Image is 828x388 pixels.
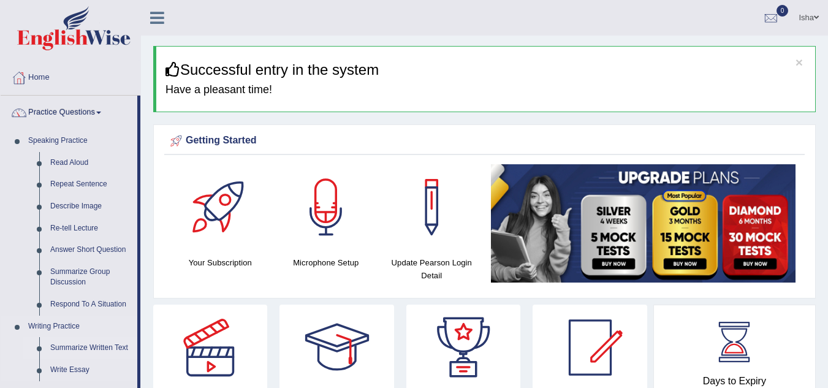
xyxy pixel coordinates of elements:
h4: Your Subscription [173,256,267,269]
a: Summarize Written Text [45,337,137,359]
a: Speaking Practice [23,130,137,152]
h3: Successful entry in the system [165,62,806,78]
a: Respond To A Situation [45,294,137,316]
a: Repeat Sentence [45,173,137,196]
a: Write Essay [45,359,137,381]
a: Describe Image [45,196,137,218]
span: 0 [777,5,789,17]
a: Read Aloud [45,152,137,174]
h4: Microphone Setup [279,256,373,269]
a: Summarize Group Discussion [45,261,137,294]
a: Writing Practice [23,316,137,338]
h4: Have a pleasant time! [165,84,806,96]
a: Re-tell Lecture [45,218,137,240]
h4: Update Pearson Login Detail [385,256,479,282]
div: Getting Started [167,132,802,150]
a: Answer Short Question [45,239,137,261]
h4: Days to Expiry [667,376,802,387]
button: × [796,56,803,69]
a: Home [1,61,140,91]
a: Practice Questions [1,96,137,126]
img: small5.jpg [491,164,796,283]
